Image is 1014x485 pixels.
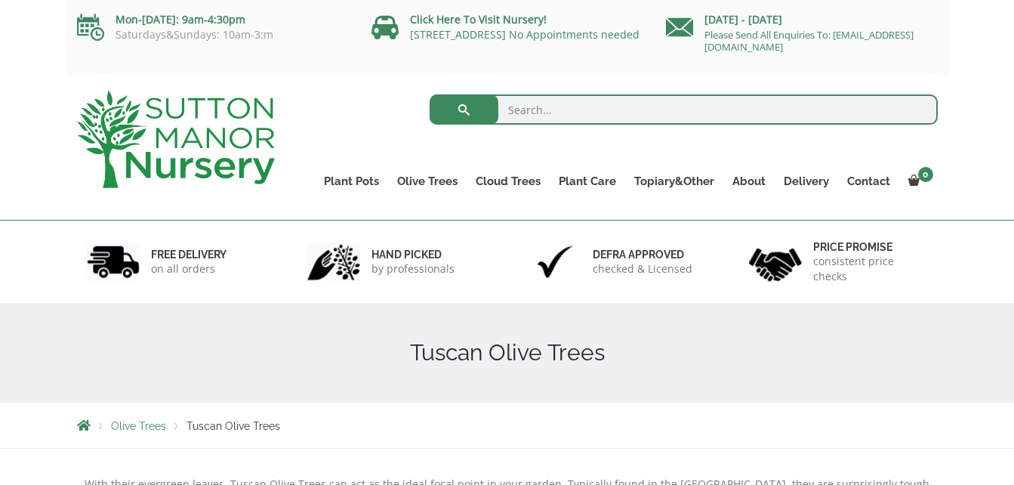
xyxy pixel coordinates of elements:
[529,242,581,281] img: 3.jpg
[593,248,692,261] h6: Defra approved
[899,171,938,192] a: 0
[77,91,275,188] img: logo
[410,12,547,26] a: Click Here To Visit Nursery!
[723,171,775,192] a: About
[77,11,349,29] p: Mon-[DATE]: 9am-4:30pm
[388,171,467,192] a: Olive Trees
[593,261,692,276] p: checked & Licensed
[186,420,280,432] span: Tuscan Olive Trees
[813,240,928,254] h6: Price promise
[87,242,140,281] img: 1.jpg
[467,171,550,192] a: Cloud Trees
[151,248,227,261] h6: FREE DELIVERY
[749,239,802,285] img: 4.jpg
[307,242,360,281] img: 2.jpg
[151,261,227,276] p: on all orders
[704,28,914,54] a: Please Send All Enquiries To: [EMAIL_ADDRESS][DOMAIN_NAME]
[371,248,455,261] h6: hand picked
[111,420,166,432] a: Olive Trees
[666,11,938,29] p: [DATE] - [DATE]
[315,171,388,192] a: Plant Pots
[430,94,938,125] input: Search...
[813,254,928,284] p: consistent price checks
[775,171,838,192] a: Delivery
[77,29,349,41] p: Saturdays&Sundays: 10am-3:m
[625,171,723,192] a: Topiary&Other
[410,27,640,42] a: [STREET_ADDRESS] No Appointments needed
[918,167,933,182] span: 0
[838,171,899,192] a: Contact
[77,339,938,366] h1: Tuscan Olive Trees
[550,171,625,192] a: Plant Care
[371,261,455,276] p: by professionals
[77,419,938,431] nav: Breadcrumbs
